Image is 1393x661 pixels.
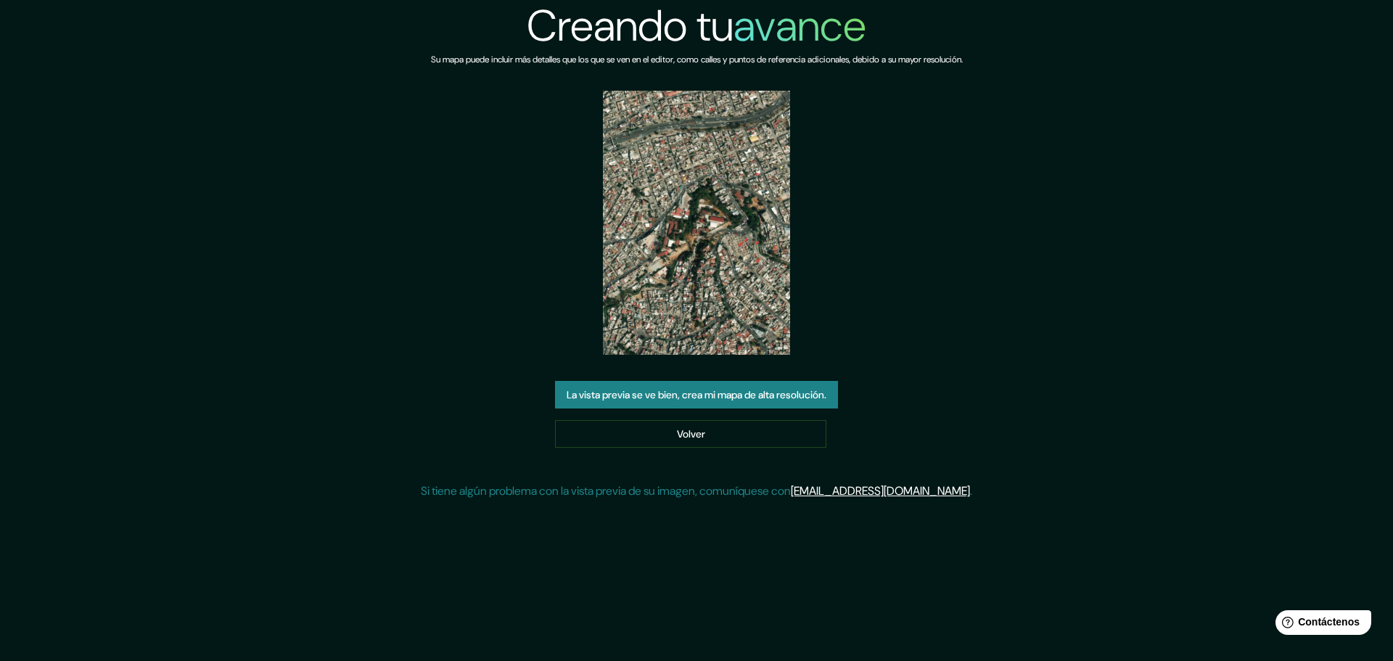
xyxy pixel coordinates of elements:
font: Volver [677,427,705,440]
font: Su mapa puede incluir más detalles que los que se ven en el editor, como calles y puntos de refer... [431,54,963,65]
font: La vista previa se ve bien, crea mi mapa de alta resolución. [567,389,826,402]
a: Volver [555,420,826,448]
button: La vista previa se ve bien, crea mi mapa de alta resolución. [555,381,838,408]
font: Si tiene algún problema con la vista previa de su imagen, comuníquese con [421,483,791,498]
font: . [970,483,972,498]
img: vista previa del mapa creado [603,91,790,355]
iframe: Lanzador de widgets de ayuda [1264,604,1377,645]
a: [EMAIL_ADDRESS][DOMAIN_NAME] [791,483,970,498]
